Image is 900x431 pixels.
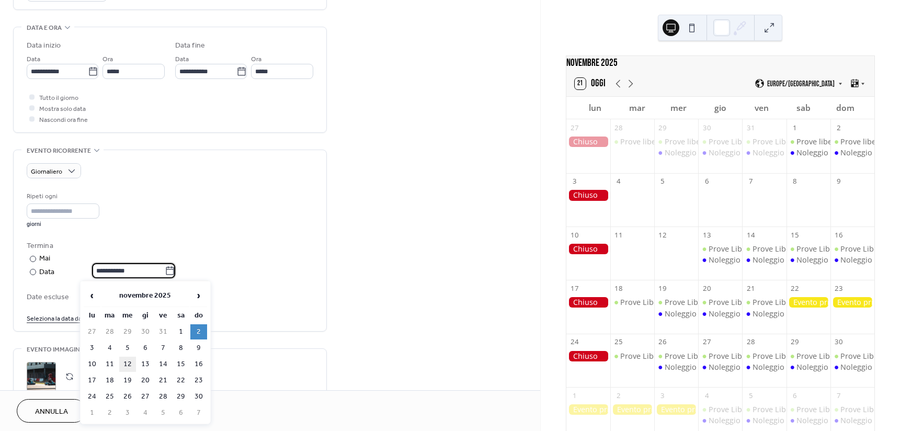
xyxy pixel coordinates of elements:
[155,373,172,388] td: 21
[654,351,698,361] div: Prove Libere
[654,362,698,372] div: Noleggio kart
[709,244,754,254] div: Prove Libere
[746,230,756,240] div: 14
[787,137,830,147] div: Prove libere
[654,297,698,308] div: Prove Libere
[173,357,189,372] td: 15
[830,362,874,372] div: Noleggio kart
[698,148,742,158] div: Noleggio kart
[787,148,830,158] div: Noleggio kart
[742,351,786,361] div: Prove Libere
[566,244,610,254] div: Chiuso
[746,123,756,132] div: 31
[834,177,844,186] div: 9
[571,75,610,92] button: 21Oggi
[610,137,654,147] div: Prove libere
[665,137,708,147] div: Prove libere
[84,308,100,323] th: lu
[790,337,800,347] div: 29
[702,391,711,400] div: 4
[796,148,845,158] div: Noleggio kart
[570,123,579,132] div: 27
[790,177,800,186] div: 8
[787,244,830,254] div: Prove Libere
[175,40,205,51] div: Data fine
[119,389,136,404] td: 26
[175,54,189,65] span: Data
[31,166,62,178] span: Giornaliero
[658,284,667,293] div: 19
[27,191,97,202] div: Ripeti ogni
[119,373,136,388] td: 19
[119,324,136,339] td: 29
[190,357,207,372] td: 16
[191,285,207,306] span: ›
[251,54,261,65] span: Ora
[698,404,742,415] div: Prove Libere
[709,255,757,265] div: Noleggio kart
[709,404,754,415] div: Prove Libere
[654,148,698,158] div: Noleggio kart
[796,137,839,147] div: Prove libere
[834,230,844,240] div: 16
[27,313,111,324] span: Seleziona la data da escludere
[742,309,786,319] div: Noleggio kart
[39,115,88,126] span: Nascondi ora fine
[830,148,874,158] div: Noleggio kart
[665,309,713,319] div: Noleggio kart
[840,404,885,415] div: Prove Libere
[27,221,99,228] div: giorni
[698,351,742,361] div: Prove Libere
[137,373,154,388] td: 20
[566,351,610,361] div: Chiuso
[830,415,874,426] div: Noleggio kart
[796,362,845,372] div: Noleggio kart
[27,292,313,303] span: Date escluse
[173,405,189,421] td: 6
[137,405,154,421] td: 4
[119,341,136,356] td: 5
[155,324,172,339] td: 31
[746,337,756,347] div: 28
[27,362,56,391] div: ;
[84,341,100,356] td: 3
[709,148,757,158] div: Noleggio kart
[702,177,711,186] div: 6
[753,137,798,147] div: Prove Libere
[742,148,786,158] div: Noleggio kart
[790,391,800,400] div: 6
[570,177,579,186] div: 3
[742,415,786,426] div: Noleggio kart
[840,362,888,372] div: Noleggio kart
[27,54,40,65] span: Data
[742,404,786,415] div: Prove Libere
[840,137,883,147] div: Prove libere
[566,404,610,415] div: Evento privato
[796,351,841,361] div: Prove Libere
[84,324,100,339] td: 27
[796,255,845,265] div: Noleggio kart
[709,415,757,426] div: Noleggio kart
[566,297,610,308] div: Chiuso
[620,297,665,308] div: Prove Libere
[84,285,100,306] span: ‹
[698,255,742,265] div: Noleggio kart
[753,297,798,308] div: Prove Libere
[702,337,711,347] div: 27
[753,255,801,265] div: Noleggio kart
[699,97,741,119] div: gio
[101,308,118,323] th: ma
[27,22,62,33] span: Data e ora
[173,341,189,356] td: 8
[702,284,711,293] div: 20
[101,357,118,372] td: 11
[787,255,830,265] div: Noleggio kart
[101,373,118,388] td: 18
[27,145,91,156] span: Evento ricorrente
[155,389,172,404] td: 28
[840,148,888,158] div: Noleggio kart
[190,389,207,404] td: 30
[27,241,311,252] div: Termina
[155,308,172,323] th: ve
[840,415,888,426] div: Noleggio kart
